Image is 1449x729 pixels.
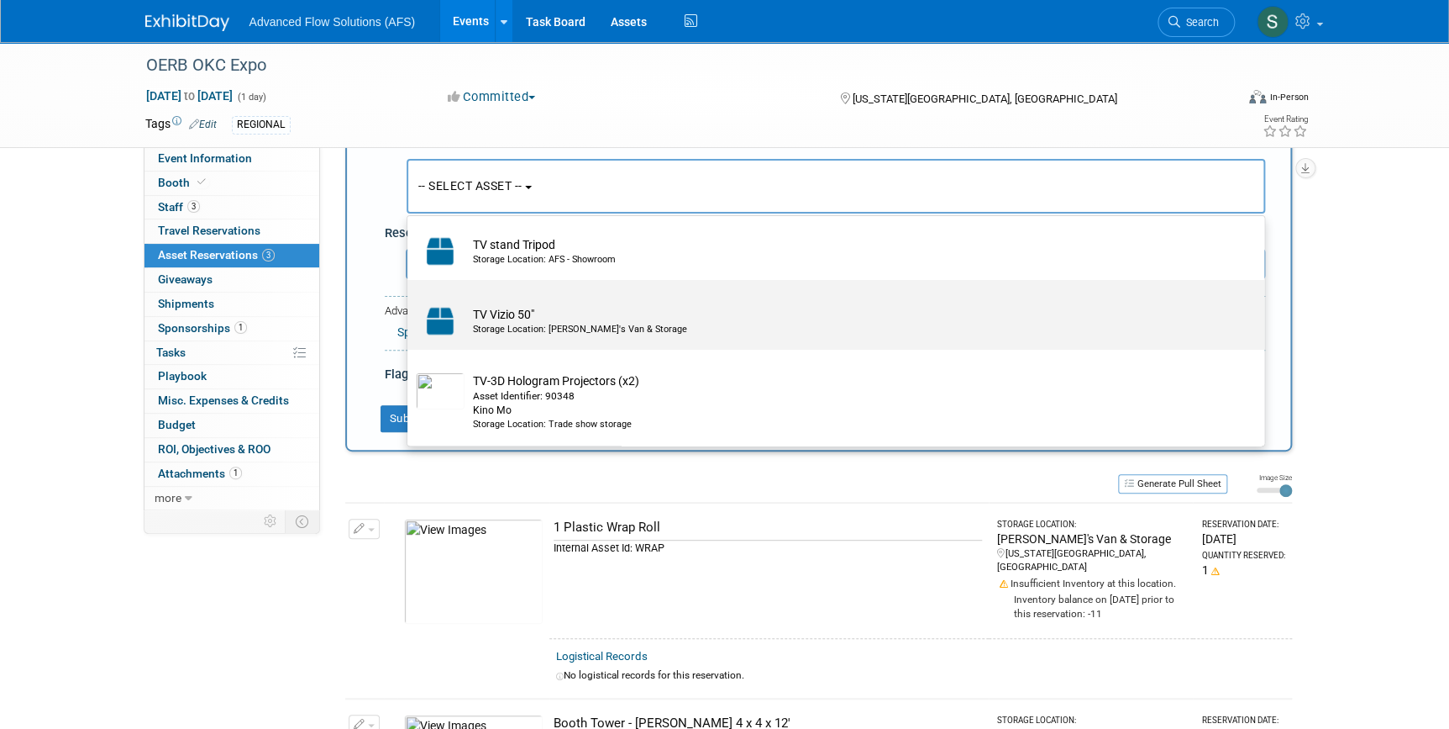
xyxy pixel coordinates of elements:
[997,574,1187,591] div: Insufficient Inventory at this location.
[1257,473,1292,483] div: Image Size
[189,119,217,130] a: Edit
[158,442,270,456] span: ROI, Objectives & ROO
[997,591,1187,621] div: Inventory balance on [DATE] prior to this reservation: -11
[144,293,319,316] a: Shipments
[158,176,209,189] span: Booth
[473,253,1231,267] div: Storage Location: AFS - Showroom
[407,159,1265,214] button: -- SELECT ASSET --
[144,487,319,510] a: more
[1201,715,1284,726] div: Reservation Date:
[997,519,1187,531] div: Storage Location:
[473,323,1231,336] div: Storage Location: [PERSON_NAME]'s Van & Storage
[1118,474,1227,494] button: Generate Pull Sheet
[473,418,1231,431] div: Storage Location: Trade show storage
[229,467,242,479] span: 1
[256,510,286,532] td: Personalize Event Tab Strip
[181,89,197,103] span: to
[145,115,217,135] td: Tags
[158,272,213,286] span: Giveaways
[1158,8,1235,37] a: Search
[556,668,1285,683] div: No logistical records for this reservation.
[997,715,1187,726] div: Storage Location:
[144,389,319,413] a: Misc. Expenses & Credits
[232,116,291,134] div: REGIONAL
[144,172,319,195] a: Booth
[1180,16,1219,29] span: Search
[158,297,214,310] span: Shipments
[236,92,266,103] span: (1 day)
[1257,6,1289,38] img: Steve McAnally
[442,88,542,106] button: Committed
[158,224,260,237] span: Travel Reservations
[144,147,319,171] a: Event Information
[144,414,319,437] a: Budget
[404,519,543,624] img: View Images
[156,346,186,359] span: Tasks
[158,321,247,335] span: Sponsorships
[853,92,1117,105] span: [US_STATE][GEOGRAPHIC_DATA], [GEOGRAPHIC_DATA]
[1201,519,1284,531] div: Reservation Date:
[158,151,252,165] span: Event Information
[416,303,465,340] img: Capital-Asset-Icon-2.png
[144,268,319,292] a: Giveaways
[145,14,229,31] img: ExhibitDay
[416,233,465,270] img: Capital-Asset-Icon-2.png
[158,369,207,383] span: Playbook
[249,15,416,29] span: Advanced Flow Solutions (AFS)
[465,372,1231,431] td: TV-3D Hologram Projectors (x2)
[234,321,247,334] span: 1
[473,389,1231,404] div: Asset Identifier: 90348
[140,50,1210,81] div: OERB OKC Expo
[473,404,1231,418] div: Kino Mo
[1201,550,1284,562] div: Quantity Reserved:
[144,341,319,365] a: Tasks
[465,303,1231,340] td: TV Vizio 50"
[155,491,181,504] span: more
[144,244,319,267] a: Asset Reservations3
[1262,115,1307,124] div: Event Rating
[418,179,522,193] span: -- SELECT ASSET --
[144,365,319,388] a: Playbook
[144,196,319,219] a: Staff3
[285,510,319,532] td: Toggle Event Tabs
[1136,87,1309,113] div: Event Format
[997,531,1187,547] div: [PERSON_NAME]'s Van & Storage
[145,88,234,103] span: [DATE] [DATE]
[158,467,242,480] span: Attachments
[385,304,1265,320] div: Advanced Options
[158,248,275,261] span: Asset Reservations
[1268,91,1308,103] div: In-Person
[144,219,319,243] a: Travel Reservations
[144,462,319,486] a: Attachments1
[158,394,289,407] span: Misc. Expenses & Credits
[385,225,1265,242] div: Reservation Notes
[187,200,200,213] span: 3
[1201,562,1284,578] div: 1
[554,519,982,536] div: 1 Plastic Wrap Roll
[397,325,583,339] a: Specify Shipping Logistics Category
[144,438,319,462] a: ROI, Objectives & ROO
[465,233,1231,270] td: TV stand Tripod
[1201,531,1284,547] div: [DATE]
[554,540,982,556] div: Internal Asset Id: WRAP
[556,650,648,663] a: Logistical Records
[1249,90,1266,103] img: Format-Inperson.png
[158,200,200,214] span: Staff
[381,405,436,432] button: Submit
[158,418,196,431] span: Budget
[262,249,275,261] span: 3
[385,367,412,382] span: Flag:
[144,317,319,341] a: Sponsorships1
[197,177,206,187] i: Booth reservation complete
[997,547,1187,574] div: [US_STATE][GEOGRAPHIC_DATA], [GEOGRAPHIC_DATA]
